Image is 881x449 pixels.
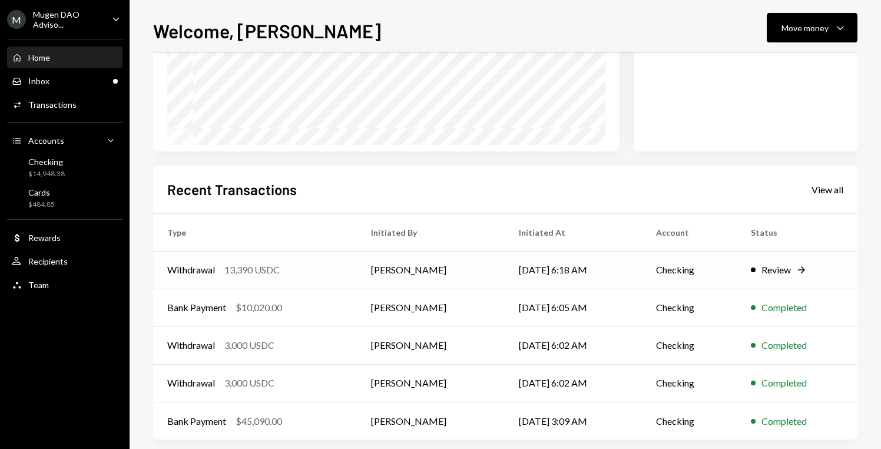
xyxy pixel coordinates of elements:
a: Accounts [7,130,122,151]
td: [DATE] 6:05 AM [505,289,642,326]
div: Team [28,280,49,290]
td: Checking [642,326,737,364]
div: $45,090.00 [236,414,282,428]
th: Initiated At [505,213,642,251]
div: Completed [761,301,807,315]
th: Initiated By [357,213,505,251]
a: Home [7,47,122,68]
div: Completed [761,414,807,428]
td: [PERSON_NAME] [357,289,505,326]
div: Move money [781,22,829,34]
div: Bank Payment [167,414,226,428]
div: 3,000 USDC [224,338,274,352]
a: Transactions [7,94,122,115]
h2: Recent Transactions [167,180,297,199]
div: Rewards [28,233,61,243]
td: [DATE] 3:09 AM [505,402,642,440]
td: Checking [642,251,737,289]
td: [PERSON_NAME] [357,402,505,440]
div: Accounts [28,136,64,146]
td: [PERSON_NAME] [357,326,505,364]
a: View all [812,183,843,196]
td: Checking [642,289,737,326]
div: 3,000 USDC [224,376,274,390]
td: [DATE] 6:02 AM [505,326,642,364]
div: Withdrawal [167,338,215,352]
div: Inbox [28,76,49,86]
a: Cards$484.85 [7,184,122,212]
td: [PERSON_NAME] [357,364,505,402]
a: Inbox [7,70,122,91]
div: Bank Payment [167,301,226,315]
h1: Welcome, [PERSON_NAME] [153,19,381,42]
td: Checking [642,364,737,402]
div: Recipients [28,256,68,266]
th: Type [153,213,357,251]
th: Status [737,213,857,251]
div: M [7,10,26,29]
td: [DATE] 6:18 AM [505,251,642,289]
a: Recipients [7,250,122,272]
div: Withdrawal [167,376,215,390]
a: Checking$14,948.38 [7,153,122,181]
div: Mugen DAO Adviso... [33,9,102,29]
div: 13,390 USDC [224,263,280,277]
td: [DATE] 6:02 AM [505,364,642,402]
div: Completed [761,376,807,390]
div: Withdrawal [167,263,215,277]
th: Account [642,213,737,251]
td: Checking [642,402,737,440]
div: Completed [761,338,807,352]
div: $10,020.00 [236,301,282,315]
div: Checking [28,157,65,167]
td: [PERSON_NAME] [357,251,505,289]
div: View all [812,184,843,196]
div: Review [761,263,791,277]
div: Cards [28,187,55,197]
div: $484.85 [28,200,55,210]
a: Rewards [7,227,122,248]
a: Team [7,274,122,295]
button: Move money [767,13,857,42]
div: $14,948.38 [28,169,65,179]
div: Home [28,52,50,62]
div: Transactions [28,100,77,110]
